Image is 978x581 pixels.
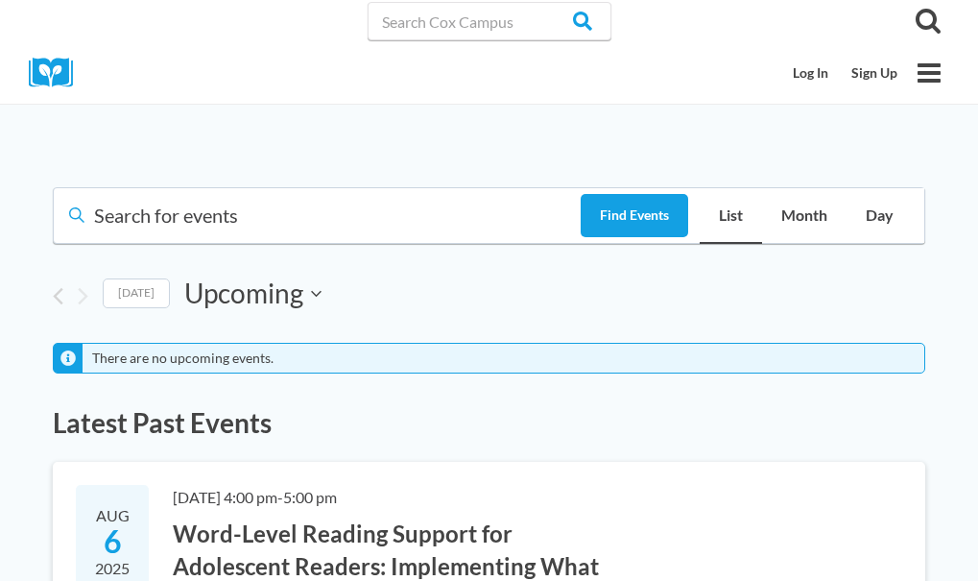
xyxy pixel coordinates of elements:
input: Enter Keyword. Search for events by Keyword. [54,194,581,243]
span: Day [866,203,894,228]
a: Day [847,188,913,243]
h2: Latest Past Events [53,404,925,443]
span: [DATE] 4:00 pm [173,488,277,506]
span: 2025 [95,557,130,580]
span: List [719,203,743,228]
time: - [173,488,337,506]
li: There are no upcoming events. [92,351,274,367]
button: Open menu [909,53,949,93]
a: Click to select today's date [103,278,170,308]
span: Upcoming [184,277,303,309]
a: Sign Up [840,55,909,91]
a: List [700,188,762,243]
nav: Secondary Mobile Navigation [781,55,909,91]
a: Previous Events [53,287,63,305]
a: Log In [781,55,840,91]
button: Find Events [581,194,688,237]
button: Click to toggle datepicker [184,275,322,313]
span: 5:00 pm [283,488,337,506]
button: Next Events [78,287,88,305]
img: Cox Campus [29,58,86,87]
a: Month [762,188,847,243]
span: Month [781,203,827,228]
input: Search Cox Campus [368,2,611,40]
span: 6 [95,523,130,560]
span: Aug [95,504,130,527]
